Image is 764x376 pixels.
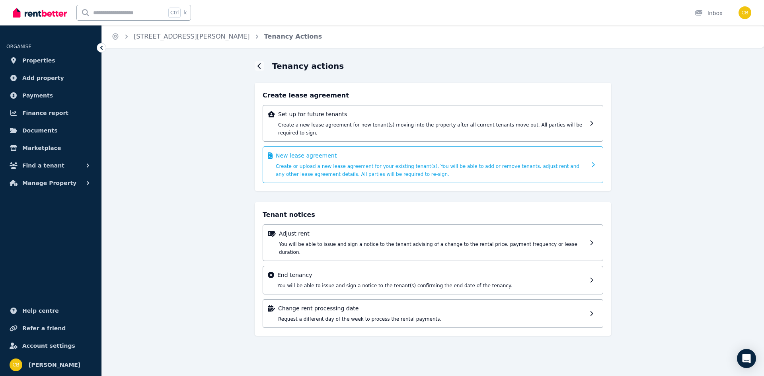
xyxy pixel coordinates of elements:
a: Account settings [6,338,95,354]
div: Open Intercom Messenger [737,349,756,368]
a: Add property [6,70,95,86]
span: Properties [22,56,55,65]
span: ORGANISE [6,44,31,49]
p: Adjust rent [279,230,587,238]
span: Add property [22,73,64,83]
span: Payments [22,91,53,100]
span: Request a different day of the week to process the rental payments. [278,316,441,322]
a: Properties [6,53,95,68]
a: Tenancy Actions [264,33,322,40]
p: Set up for future tenants [278,110,587,118]
span: Account settings [22,341,75,351]
span: You will be able to issue and sign a notice to the tenant(s) confirming the end date of the tenancy. [277,283,512,288]
span: Refer a friend [22,323,66,333]
h1: Tenancy actions [272,60,344,72]
button: Find a tenant [6,158,95,173]
span: Ctrl [168,8,181,18]
span: [PERSON_NAME] [29,360,80,370]
a: Refer a friend [6,320,95,336]
span: You will be able to issue and sign a notice to the tenant advising of a change to the rental pric... [279,242,577,255]
p: New lease agreement [276,152,587,160]
img: Cara Busst [739,6,751,19]
span: Create a new lease agreement for new tenant(s) moving into the property after all current tenants... [278,122,582,136]
h4: Create lease agreement [263,91,603,100]
span: Help centre [22,306,59,316]
h4: Tenant notices [263,210,603,220]
span: Find a tenant [22,161,64,170]
a: [STREET_ADDRESS][PERSON_NAME] [134,33,250,40]
button: Manage Property [6,175,95,191]
span: k [184,10,187,16]
nav: Breadcrumb [102,25,331,48]
div: Inbox [695,9,723,17]
a: Finance report [6,105,95,121]
a: Help centre [6,303,95,319]
a: Set up for future tenantsCreate a new lease agreement for new tenant(s) moving into the property ... [263,105,603,142]
p: End tenancy [277,271,587,279]
span: Create or upload a new lease agreement for your existing tenant(s). You will be able to add or re... [276,164,579,177]
img: RentBetter [13,7,67,19]
span: Marketplace [22,143,61,153]
a: Marketplace [6,140,95,156]
a: Payments [6,88,95,103]
span: Documents [22,126,58,135]
p: Change rent processing date [278,304,587,312]
a: Documents [6,123,95,138]
span: Finance report [22,108,68,118]
span: Manage Property [22,178,76,188]
img: Cara Busst [10,358,22,371]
